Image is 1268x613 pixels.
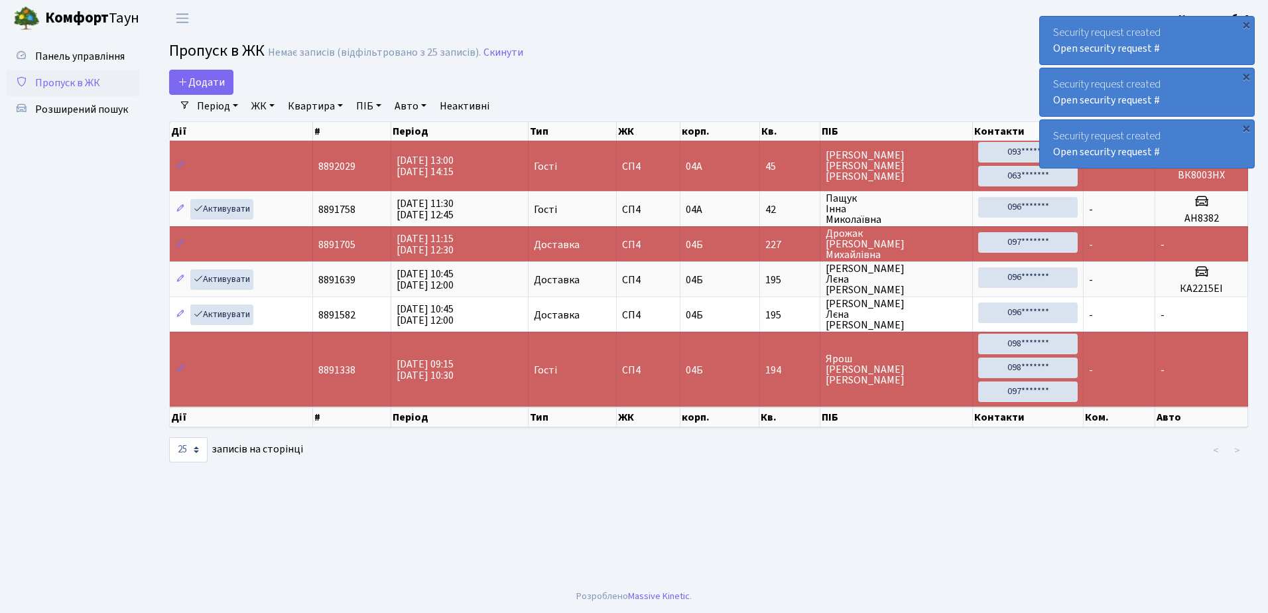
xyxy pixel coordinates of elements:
span: 42 [765,204,814,215]
h5: ВК8003НХ [1161,169,1242,182]
th: Дії [170,122,313,141]
th: ЖК [617,407,680,427]
div: × [1239,70,1253,83]
span: 194 [765,365,814,375]
div: Розроблено . [576,589,692,604]
span: Дрожак [PERSON_NAME] Михайлівна [826,228,968,260]
span: - [1161,238,1165,252]
a: Квартира [283,95,348,117]
span: [DATE] 11:30 [DATE] 12:45 [397,196,454,222]
span: Пащук Інна Миколаївна [826,193,968,225]
span: Гості [534,161,557,172]
th: Кв. [759,407,820,427]
th: ПІБ [820,122,974,141]
th: Кв. [760,122,820,141]
span: Доставка [534,310,580,320]
a: Додати [169,70,233,95]
span: - [1089,202,1093,217]
span: СП4 [622,204,674,215]
a: ЖК [246,95,280,117]
span: 195 [765,310,814,320]
th: ЖК [617,122,680,141]
span: 227 [765,239,814,250]
div: Security request created [1040,68,1254,116]
span: Пропуск в ЖК [35,76,100,90]
span: [DATE] 11:15 [DATE] 12:30 [397,232,454,257]
a: Розширений пошук [7,96,139,123]
th: Тип [529,122,617,141]
span: [PERSON_NAME] Лєна [PERSON_NAME] [826,299,968,330]
div: Немає записів (відфільтровано з 25 записів). [268,46,481,59]
span: 8891758 [318,202,355,217]
img: logo.png [13,5,40,32]
a: Open security request # [1053,145,1160,159]
span: Пропуск в ЖК [169,39,265,62]
span: 8891582 [318,308,355,322]
span: Гості [534,365,557,375]
div: Security request created [1040,120,1254,168]
a: Open security request # [1053,41,1160,56]
th: Дії [170,407,313,427]
th: Контакти [973,407,1083,427]
th: ПІБ [820,407,974,427]
th: корп. [680,407,759,427]
span: [PERSON_NAME] [PERSON_NAME] [PERSON_NAME] [826,150,968,182]
a: Open security request # [1053,93,1160,107]
span: - [1089,308,1093,322]
th: Ком. [1084,407,1156,427]
span: Панель управління [35,49,125,64]
span: - [1089,273,1093,287]
span: 04А [686,159,702,174]
span: [PERSON_NAME] Лєна [PERSON_NAME] [826,263,968,295]
a: Активувати [190,199,253,220]
th: Період [391,122,529,141]
div: × [1239,121,1253,135]
span: 8891338 [318,363,355,377]
div: Security request created [1040,17,1254,64]
span: 04А [686,202,702,217]
a: ПІБ [351,95,387,117]
span: Доставка [534,239,580,250]
a: Неактивні [434,95,495,117]
span: Доставка [534,275,580,285]
a: Пропуск в ЖК [7,70,139,96]
a: Скинути [483,46,523,59]
a: Massive Kinetic [628,589,690,603]
a: Активувати [190,269,253,290]
span: - [1161,308,1165,322]
th: # [313,122,391,141]
span: 04Б [686,273,703,287]
span: 04Б [686,363,703,377]
button: Переключити навігацію [166,7,199,29]
span: Ярош [PERSON_NAME] [PERSON_NAME] [826,354,968,385]
span: Гості [534,204,557,215]
span: 8892029 [318,159,355,174]
span: 04Б [686,308,703,322]
span: [DATE] 10:45 [DATE] 12:00 [397,267,454,293]
b: Комфорт [45,7,109,29]
span: СП4 [622,275,674,285]
span: [DATE] 09:15 [DATE] 10:30 [397,357,454,383]
span: СП4 [622,365,674,375]
span: 04Б [686,238,703,252]
span: [DATE] 13:00 [DATE] 14:15 [397,153,454,179]
span: 8891705 [318,238,355,252]
h5: АН8382 [1161,212,1242,225]
span: Таун [45,7,139,30]
span: СП4 [622,310,674,320]
a: Активувати [190,305,253,325]
th: корп. [680,122,759,141]
span: 45 [765,161,814,172]
span: СП4 [622,161,674,172]
a: Період [192,95,243,117]
select: записів на сторінці [169,437,208,462]
div: × [1239,18,1253,31]
th: Авто [1155,407,1248,427]
a: Консьєрж б. 4. [1178,11,1252,27]
span: [DATE] 10:45 [DATE] 12:00 [397,302,454,328]
label: записів на сторінці [169,437,303,462]
span: 195 [765,275,814,285]
h5: КА2215ЕІ [1161,283,1242,295]
b: Консьєрж б. 4. [1178,11,1252,26]
th: # [313,407,391,427]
